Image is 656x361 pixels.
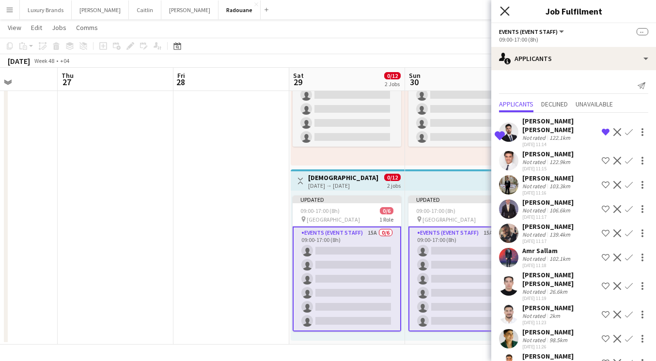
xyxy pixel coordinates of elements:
div: [PERSON_NAME] [522,198,574,207]
div: [DATE] 11:17 [522,214,574,220]
div: [DATE] 11:19 [522,295,598,301]
span: Applicants [499,101,533,107]
div: [DATE] 11:26 [522,344,574,350]
a: Jobs [48,21,70,34]
span: View [8,23,21,32]
span: Comms [76,23,98,32]
div: [PERSON_NAME] [PERSON_NAME] [522,271,598,288]
div: [DATE] 11:15 [522,165,574,172]
div: [DATE] 11:16 [522,190,574,196]
div: [DATE] → [DATE] [308,182,380,189]
div: [PERSON_NAME] [522,174,574,182]
span: 28 [176,76,185,88]
span: 0/12 [384,72,401,79]
app-card-role: Events (Event Staff)21A0/609:00-17:00 (8h) [408,44,517,147]
span: [GEOGRAPHIC_DATA] [307,216,360,223]
a: Edit [27,21,46,34]
div: 09:00-17:00 (8h) [499,36,648,43]
div: Not rated [522,336,547,344]
a: View [4,21,25,34]
button: [PERSON_NAME] [72,0,129,19]
div: Applicants [491,47,656,70]
div: Not rated [522,182,547,190]
button: [PERSON_NAME] [161,0,219,19]
div: [PERSON_NAME] [522,303,574,312]
app-job-card: Updated09:00-17:00 (8h)0/6 [GEOGRAPHIC_DATA]1 RoleEvents (Event Staff)15A0/609:00-17:00 (8h) [408,196,517,331]
span: [GEOGRAPHIC_DATA] [422,216,476,223]
span: -- [637,28,648,35]
span: Events (Event Staff) [499,28,558,35]
a: Comms [72,21,102,34]
div: Amr Sallam [522,246,572,255]
div: Updated [293,196,401,203]
div: [PERSON_NAME] [522,150,574,158]
div: [PERSON_NAME] [522,328,574,336]
span: 27 [60,76,74,88]
div: [DATE] [8,56,30,66]
div: 26.6km [547,288,569,295]
span: Edit [31,23,42,32]
div: [DATE] 11:23 [522,319,574,326]
div: 139.4km [547,231,572,238]
div: Not rated [522,312,547,319]
div: 2 jobs [387,181,401,189]
span: 09:00-17:00 (8h) [300,207,340,214]
div: 2km [547,312,562,319]
div: Not rated [522,134,547,141]
span: 09:00-17:00 (8h) [416,207,455,214]
div: [PERSON_NAME] [522,352,574,361]
span: 1 Role [379,216,393,223]
div: [DATE] 11:18 [522,262,572,269]
div: Not rated [522,158,547,165]
span: 0/6 [380,207,393,214]
div: 122.9km [547,158,572,165]
app-card-role: Events (Event Staff)15A0/609:00-17:00 (8h) [293,226,401,331]
div: Updated [408,196,517,203]
div: 103.3km [547,182,572,190]
div: [PERSON_NAME] [PERSON_NAME] [522,117,598,134]
span: Thu [62,71,74,80]
div: Not rated [522,288,547,295]
div: [DATE] 11:17 [522,238,574,244]
div: 98.5km [547,336,569,344]
span: Unavailable [576,101,613,107]
span: Week 48 [32,57,56,64]
div: Not rated [522,255,547,262]
button: Events (Event Staff) [499,28,565,35]
span: 30 [407,76,421,88]
button: Radouane [219,0,261,19]
span: Jobs [52,23,66,32]
span: 0/12 [384,174,401,181]
app-card-role: Events (Event Staff)15A0/609:00-17:00 (8h) [408,226,517,331]
div: 106.6km [547,207,572,214]
span: Sun [409,71,421,80]
app-job-card: Updated09:00-17:00 (8h)0/6 [GEOGRAPHIC_DATA]1 RoleEvents (Event Staff)15A0/609:00-17:00 (8h) [293,196,401,331]
h3: [DEMOGRAPHIC_DATA] ROLE | Sail GP | Giant Flags [308,173,380,182]
div: 102.1km [547,255,572,262]
div: [PERSON_NAME] [522,222,574,231]
div: 122.1km [547,134,572,141]
span: Fri [177,71,185,80]
span: Declined [541,101,568,107]
div: [DATE] 11:14 [522,141,598,148]
div: +04 [60,57,69,64]
button: Luxury Brands [20,0,72,19]
span: Sat [293,71,304,80]
div: Not rated [522,231,547,238]
h3: Job Fulfilment [491,5,656,17]
button: Caitlin [129,0,161,19]
span: 29 [292,76,304,88]
div: 2 Jobs [385,80,400,88]
div: Not rated [522,207,547,214]
app-card-role: Events (Event Staff)21A0/609:00-17:00 (8h) [293,44,401,147]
